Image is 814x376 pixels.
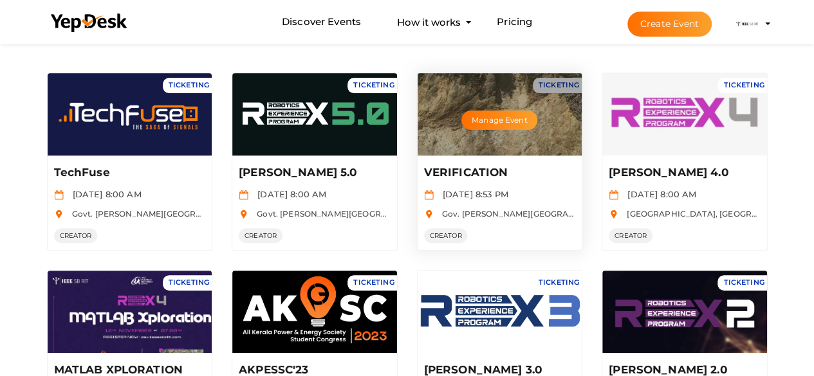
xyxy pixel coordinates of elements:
a: Discover Events [282,10,361,34]
img: calendar.svg [54,190,64,200]
span: CREATOR [424,228,468,243]
img: location.svg [239,210,248,219]
img: calendar.svg [239,190,248,200]
img: calendar.svg [424,190,434,200]
span: CREATOR [239,228,282,243]
span: [DATE] 8:53 PM [436,189,508,199]
span: Govt. [PERSON_NAME][GEOGRAPHIC_DATA], [GEOGRAPHIC_DATA], [GEOGRAPHIC_DATA], [GEOGRAPHIC_DATA] [250,209,714,219]
span: [DATE] 8:00 AM [66,189,142,199]
button: Manage Event [461,111,537,130]
span: [DATE] 8:00 AM [621,189,696,199]
span: Govt. [PERSON_NAME][GEOGRAPHIC_DATA], [GEOGRAPHIC_DATA], [GEOGRAPHIC_DATA], [GEOGRAPHIC_DATA] [66,209,530,219]
img: location.svg [609,210,618,219]
a: Pricing [497,10,532,34]
span: CREATOR [54,228,98,243]
p: TechFuse [54,165,203,181]
img: location.svg [54,210,64,219]
button: Create Event [627,12,712,37]
p: [PERSON_NAME] 5.0 [239,165,387,181]
img: ACg8ocLqu5jM_oAeKNg0It_CuzWY7FqhiTBdQx-M6CjW58AJd_s4904=s100 [734,11,760,37]
img: location.svg [424,210,434,219]
span: [DATE] 8:00 AM [251,189,326,199]
img: calendar.svg [609,190,618,200]
span: CREATOR [609,228,652,243]
p: [PERSON_NAME] 4.0 [609,165,757,181]
p: VERIFICATION [424,165,573,181]
button: How it works [393,10,465,34]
